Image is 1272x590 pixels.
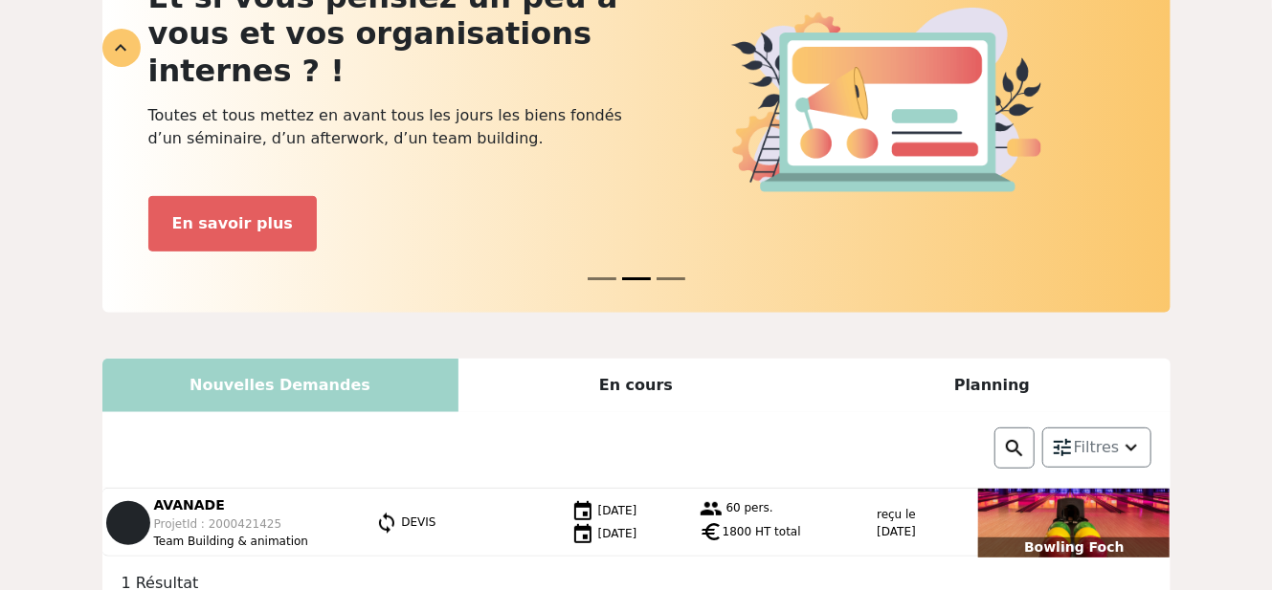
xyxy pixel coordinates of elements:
[401,515,435,529] span: DEVIS
[978,537,1170,557] p: Bowling Foch
[815,359,1171,412] div: Planning
[700,520,723,543] span: euro
[657,268,685,290] button: News 2
[154,533,309,550] p: Team Building & animation
[148,196,317,251] button: En savoir plus
[571,500,594,523] img: date.png
[1120,436,1143,459] img: arrow_down.png
[622,268,651,290] button: News 1
[588,268,616,290] button: News 0
[877,506,916,540] p: reçu le [DATE]
[102,489,1171,557] a: AVANADE ProjetId : 2000421425 Team Building & animation DEVIS [DATE] [DATE] 60 pers. euro 1800 HT...
[731,8,1041,192] img: actu.png
[102,359,458,412] div: Nouvelles Demandes
[154,515,309,533] p: ProjetId : 2000421425
[1051,436,1074,459] img: setting.png
[723,523,801,540] span: 1800 HT total
[700,497,723,520] img: group.png
[102,29,141,67] div: expand_less
[571,523,594,546] img: date.png
[148,104,625,150] p: Toutes et tous mettez en avant tous les jours les biens fondés d’un séminaire, d’un afterwork, d’...
[726,502,773,515] span: 60 pers.
[598,504,637,517] span: [DATE]
[458,359,815,412] div: En cours
[1074,436,1120,459] span: Filtres
[598,527,637,540] span: [DATE]
[154,495,309,515] p: AVANADE
[1003,437,1026,460] img: search.png
[375,512,398,535] img: statut.png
